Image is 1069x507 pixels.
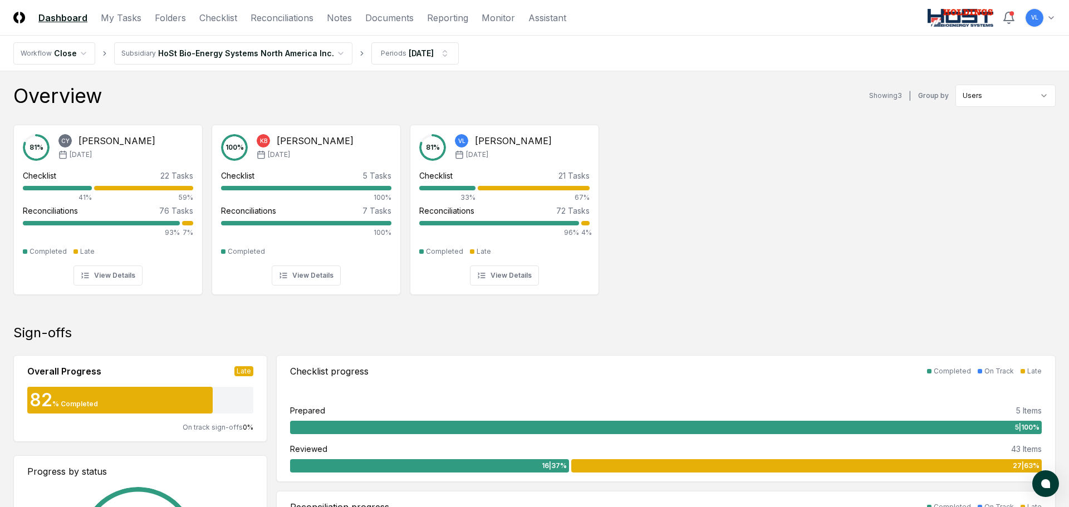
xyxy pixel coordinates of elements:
div: Reconciliations [419,205,474,216]
button: View Details [272,265,341,286]
div: Reconciliations [23,205,78,216]
span: [DATE] [268,150,290,160]
div: Sign-offs [13,324,1056,342]
div: 76 Tasks [159,205,193,216]
a: Reconciliations [251,11,313,24]
span: VL [458,137,465,145]
button: View Details [73,265,143,286]
span: [DATE] [70,150,92,160]
div: 22 Tasks [160,170,193,181]
label: Group by [918,92,949,99]
a: Assistant [528,11,566,24]
a: Checklist [199,11,237,24]
div: Showing 3 [869,91,902,101]
div: 93% [23,228,180,238]
div: 21 Tasks [558,170,590,181]
div: Workflow [21,48,52,58]
div: 59% [94,193,193,203]
img: Host NA Holdings logo [928,9,994,27]
a: 81%VL[PERSON_NAME][DATE]Checklist21 Tasks33%67%Reconciliations72 Tasks96%4%CompletedLateView Details [410,116,599,295]
a: 81%CY[PERSON_NAME][DATE]Checklist22 Tasks41%59%Reconciliations76 Tasks93%7%CompletedLateView Details [13,116,203,295]
a: Checklist progressCompletedOn TrackLatePrepared5 Items5|100%Reviewed43 Items16|37%27|63% [276,355,1056,482]
div: Checklist [23,170,56,181]
div: [PERSON_NAME] [475,134,552,147]
div: [PERSON_NAME] [79,134,155,147]
a: Dashboard [38,11,87,24]
div: [PERSON_NAME] [277,134,354,147]
div: 67% [478,193,590,203]
div: Late [234,366,253,376]
span: VL [1031,13,1038,22]
span: [DATE] [466,150,488,160]
div: % Completed [52,399,98,409]
a: Reporting [427,11,468,24]
div: | [909,90,911,102]
button: View Details [470,265,539,286]
div: 5 Items [1016,405,1042,416]
div: Progress by status [27,465,253,478]
button: Periods[DATE] [371,42,459,65]
div: Reviewed [290,443,327,455]
div: 5 Tasks [363,170,391,181]
button: atlas-launcher [1032,470,1059,497]
a: Notes [327,11,352,24]
div: Overview [13,85,102,107]
div: 41% [23,193,92,203]
span: 27 | 63 % [1013,461,1039,471]
div: Completed [934,366,971,376]
div: Completed [426,247,463,257]
div: 72 Tasks [556,205,590,216]
div: 100% [221,193,391,203]
div: Checklist [419,170,453,181]
div: Completed [228,247,265,257]
div: Completed [30,247,67,257]
div: Checklist [221,170,254,181]
span: 5 | 100 % [1015,422,1039,432]
div: Checklist progress [290,365,369,378]
a: 100%KB[PERSON_NAME][DATE]Checklist5 Tasks100%Reconciliations7 Tasks100%CompletedView Details [212,116,401,295]
span: CY [61,137,70,145]
div: Late [80,247,95,257]
nav: breadcrumb [13,42,459,65]
div: 7 Tasks [362,205,391,216]
div: Late [477,247,491,257]
span: On track sign-offs [183,423,243,431]
div: 82 [27,391,52,409]
div: 4% [581,228,590,238]
button: VL [1024,8,1045,28]
div: 96% [419,228,579,238]
a: Folders [155,11,186,24]
div: 33% [419,193,475,203]
div: [DATE] [409,47,434,59]
div: 7% [182,228,193,238]
div: Late [1027,366,1042,376]
div: Periods [381,48,406,58]
a: Monitor [482,11,515,24]
img: Logo [13,12,25,23]
a: Documents [365,11,414,24]
div: Prepared [290,405,325,416]
div: 100% [221,228,391,238]
div: Overall Progress [27,365,101,378]
span: KB [260,137,267,145]
div: 43 Items [1011,443,1042,455]
div: On Track [984,366,1014,376]
span: 16 | 37 % [542,461,567,471]
a: My Tasks [101,11,141,24]
div: Reconciliations [221,205,276,216]
div: Subsidiary [121,48,156,58]
span: 0 % [243,423,253,431]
